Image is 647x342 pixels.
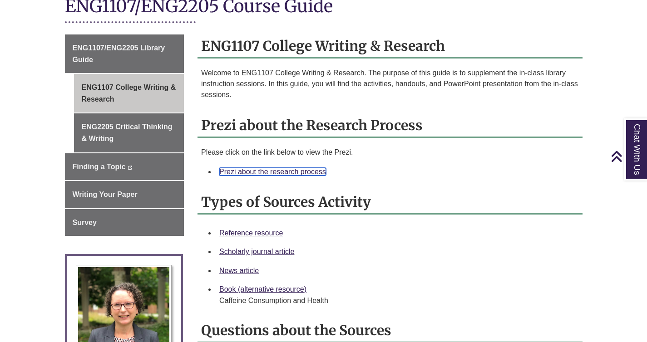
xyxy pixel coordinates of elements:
[198,191,583,215] h2: Types of Sources Activity
[219,229,283,237] a: Reference resource
[65,34,184,236] div: Guide Page Menu
[73,191,138,198] span: Writing Your Paper
[219,285,306,293] a: Book (alternative resource)
[198,34,583,59] h2: ENG1107 College Writing & Research
[73,44,165,64] span: ENG1107/ENG2205 Library Guide
[65,181,184,208] a: Writing Your Paper
[219,295,575,306] div: Caffeine Consumption and Health
[219,168,326,176] a: Prezi about the research process
[219,267,259,274] a: News article
[128,166,133,170] i: This link opens in a new window
[65,34,184,73] a: ENG1107/ENG2205 Library Guide
[611,150,645,162] a: Back to Top
[65,209,184,236] a: Survey
[73,219,97,226] span: Survey
[198,114,583,138] h2: Prezi about the Research Process
[73,163,126,171] span: Finding a Topic
[74,113,184,152] a: ENG2205 Critical Thinking & Writing
[201,68,579,100] p: Welcome to ENG1107 College Writing & Research. The purpose of this guide is to supplement the in-...
[65,153,184,181] a: Finding a Topic
[201,147,579,158] p: Please click on the link below to view the Prezi.
[74,74,184,112] a: ENG1107 College Writing & Research
[219,248,294,255] a: Scholarly journal article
